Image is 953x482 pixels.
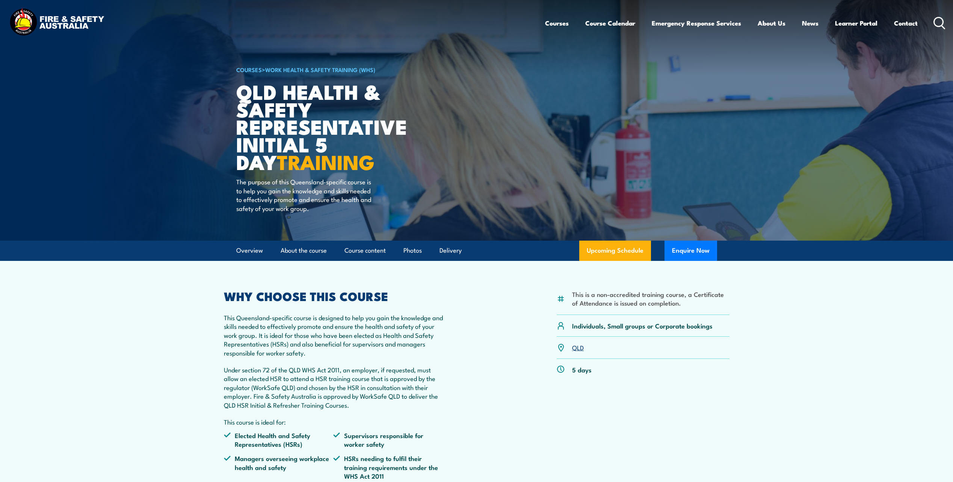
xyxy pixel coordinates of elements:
[333,431,443,449] li: Supervisors responsible for worker safety
[224,313,443,357] p: This Queensland-specific course is designed to help you gain the knowledge and skills needed to e...
[224,431,334,449] li: Elected Health and Safety Representatives (HSRs)
[236,177,373,212] p: The purpose of this Queensland-specific course is to help you gain the knowledge and skills neede...
[224,454,334,480] li: Managers overseeing workplace health and safety
[236,83,422,170] h1: QLD Health & Safety Representative Initial 5 Day
[344,241,386,261] a: Course content
[572,290,729,307] li: This is a non-accredited training course, a Certificate of Attendance is issued on completion.
[572,321,713,330] p: Individuals, Small groups or Corporate bookings
[802,13,819,33] a: News
[236,241,263,261] a: Overview
[835,13,877,33] a: Learner Portal
[236,65,422,74] h6: >
[236,65,262,74] a: COURSES
[572,365,592,374] p: 5 days
[572,343,584,352] a: QLD
[265,65,375,74] a: Work Health & Safety Training (WHS)
[579,241,651,261] a: Upcoming Schedule
[894,13,918,33] a: Contact
[439,241,462,261] a: Delivery
[585,13,635,33] a: Course Calendar
[665,241,717,261] button: Enquire Now
[224,417,443,426] p: This course is ideal for:
[277,146,375,177] strong: TRAINING
[281,241,327,261] a: About the course
[758,13,785,33] a: About Us
[403,241,422,261] a: Photos
[545,13,569,33] a: Courses
[652,13,741,33] a: Emergency Response Services
[224,291,443,301] h2: WHY CHOOSE THIS COURSE
[224,365,443,409] p: Under section 72 of the QLD WHS Act 2011, an employer, if requested, must allow an elected HSR to...
[333,454,443,480] li: HSRs needing to fulfil their training requirements under the WHS Act 2011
